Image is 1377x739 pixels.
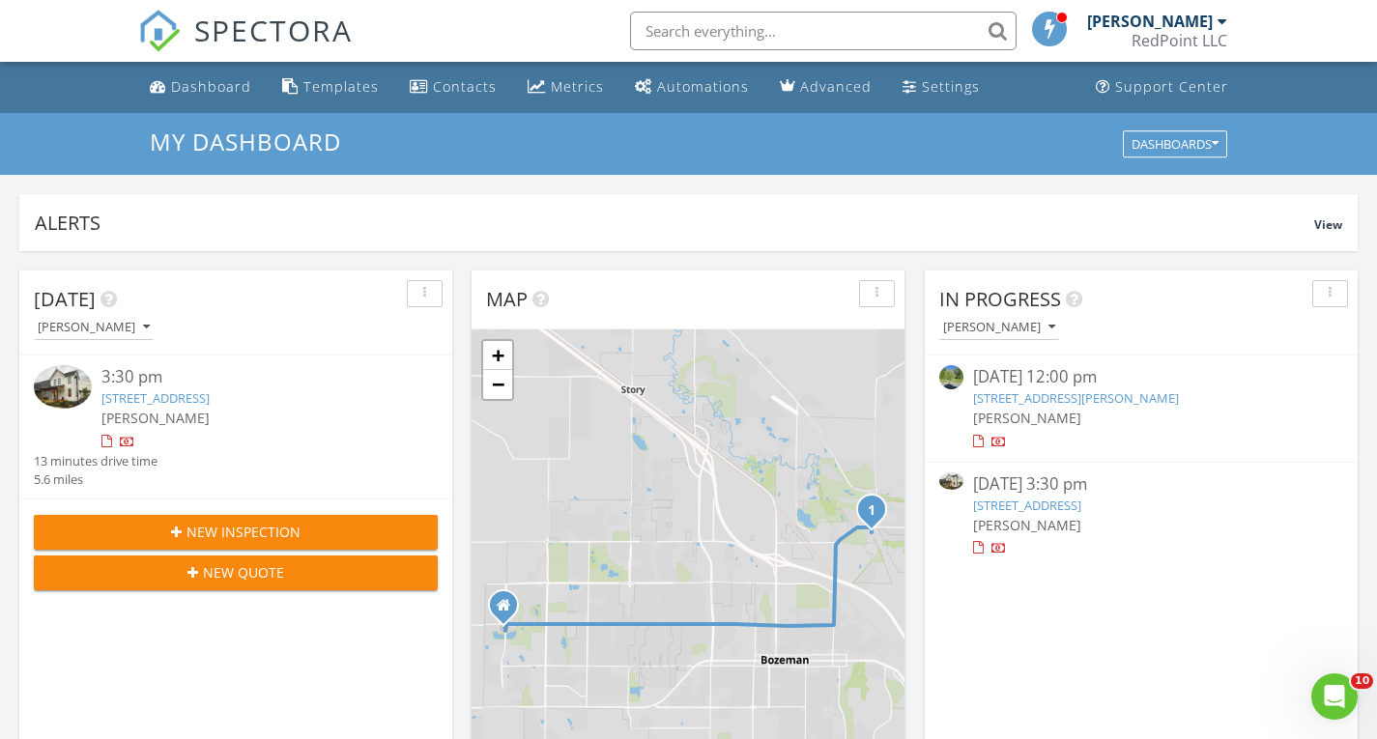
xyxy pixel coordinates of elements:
[34,315,154,341] button: [PERSON_NAME]
[939,286,1061,312] span: In Progress
[186,522,301,542] span: New Inspection
[34,365,438,489] a: 3:30 pm [STREET_ADDRESS] [PERSON_NAME] 13 minutes drive time 5.6 miles
[1088,70,1236,105] a: Support Center
[630,12,1017,50] input: Search everything...
[503,605,515,616] div: 545 N. Laurel Parkway, Bozeman MT 59718
[101,365,405,389] div: 3:30 pm
[483,370,512,399] a: Zoom out
[38,321,150,334] div: [PERSON_NAME]
[868,504,875,518] i: 1
[34,286,96,312] span: [DATE]
[1087,12,1213,31] div: [PERSON_NAME]
[872,509,883,521] div: 2313 Flourhouse Wy, Bozeman, MT 59715
[1115,77,1228,96] div: Support Center
[433,77,497,96] div: Contacts
[895,70,988,105] a: Settings
[922,77,980,96] div: Settings
[34,515,438,550] button: New Inspection
[483,341,512,370] a: Zoom in
[402,70,504,105] a: Contacts
[101,409,210,427] span: [PERSON_NAME]
[1123,130,1227,157] button: Dashboards
[943,321,1055,334] div: [PERSON_NAME]
[973,365,1309,389] div: [DATE] 12:00 pm
[939,472,963,491] img: 9369566%2Fcover_photos%2FblOHaN6wUz59gvt2CRuo%2Fsmall.jpg
[551,77,604,96] div: Metrics
[520,70,612,105] a: Metrics
[973,409,1081,427] span: [PERSON_NAME]
[973,472,1309,497] div: [DATE] 3:30 pm
[800,77,872,96] div: Advanced
[939,315,1059,341] button: [PERSON_NAME]
[1132,137,1219,151] div: Dashboards
[486,286,528,312] span: Map
[1314,216,1342,233] span: View
[303,77,379,96] div: Templates
[34,470,158,489] div: 5.6 miles
[171,77,251,96] div: Dashboard
[939,365,963,389] img: streetview
[627,70,757,105] a: Automations (Basic)
[34,365,92,409] img: 9369566%2Fcover_photos%2FblOHaN6wUz59gvt2CRuo%2Fsmall.jpg
[657,77,749,96] div: Automations
[138,26,353,67] a: SPECTORA
[150,126,341,157] span: My Dashboard
[1351,673,1373,689] span: 10
[973,516,1081,534] span: [PERSON_NAME]
[101,389,210,407] a: [STREET_ADDRESS]
[939,472,1343,558] a: [DATE] 3:30 pm [STREET_ADDRESS] [PERSON_NAME]
[35,210,1314,236] div: Alerts
[138,10,181,52] img: The Best Home Inspection Software - Spectora
[34,555,438,590] button: New Quote
[973,497,1081,514] a: [STREET_ADDRESS]
[973,389,1179,407] a: [STREET_ADDRESS][PERSON_NAME]
[939,365,1343,451] a: [DATE] 12:00 pm [STREET_ADDRESS][PERSON_NAME] [PERSON_NAME]
[34,452,158,470] div: 13 minutes drive time
[194,10,353,50] span: SPECTORA
[203,562,284,583] span: New Quote
[142,70,259,105] a: Dashboard
[274,70,387,105] a: Templates
[1311,673,1358,720] iframe: Intercom live chat
[1132,31,1227,50] div: RedPoint LLC
[772,70,879,105] a: Advanced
